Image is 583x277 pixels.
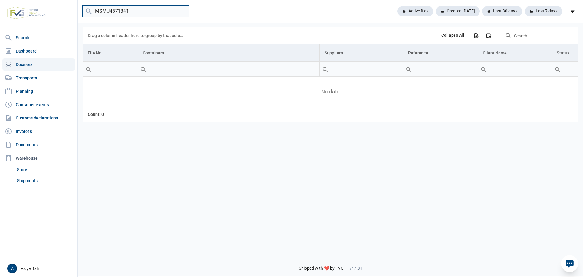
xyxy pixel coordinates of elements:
[310,50,315,55] span: Show filter options for column 'Containers'
[83,5,189,17] input: Search dossiers
[478,62,489,76] div: Search box
[2,152,75,164] div: Warehouse
[2,112,75,124] a: Customs declarations
[436,6,480,16] div: Created [DATE]
[88,111,133,117] div: File Nr Count: 0
[471,30,482,41] div: Export all data to Excel
[2,72,75,84] a: Transports
[408,50,428,55] div: Reference
[319,44,403,62] td: Column Suppliers
[88,50,101,55] div: File Nr
[552,62,563,76] div: Search box
[7,264,17,273] button: A
[403,44,478,62] td: Column Reference
[138,62,319,77] td: Filter cell
[478,62,552,77] td: Filter cell
[325,50,343,55] div: Suppliers
[83,44,138,62] td: Column File Nr
[2,32,75,44] a: Search
[320,62,403,76] input: Filter cell
[483,50,507,55] div: Client Name
[128,50,133,55] span: Show filter options for column 'File Nr'
[397,6,433,16] div: Active files
[350,266,362,271] span: v1.1.34
[2,58,75,71] a: Dossiers
[478,44,552,62] td: Column Client Name
[403,62,478,77] td: Filter cell
[83,62,94,76] div: Search box
[542,50,547,55] span: Show filter options for column 'Client Name'
[5,5,48,21] img: FVG - Global freight forwarding
[319,62,403,77] td: Filter cell
[346,266,347,271] span: -
[500,28,573,43] input: Search in the data grid
[15,164,75,175] a: Stock
[83,62,138,76] input: Filter cell
[138,62,319,76] input: Filter cell
[2,99,75,111] a: Container events
[83,88,578,95] span: No data
[2,139,75,151] a: Documents
[2,45,75,57] a: Dashboard
[88,31,185,40] div: Drag a column header here to group by that column
[567,6,578,17] div: filter
[2,125,75,137] a: Invoices
[320,62,331,76] div: Search box
[468,50,473,55] span: Show filter options for column 'Reference'
[138,62,149,76] div: Search box
[403,62,478,76] input: Filter cell
[394,50,398,55] span: Show filter options for column 'Suppliers'
[483,30,494,41] div: Column Chooser
[557,50,569,55] div: Status
[143,50,164,55] div: Containers
[299,266,344,271] span: Shipped with ❤️ by FVG
[83,27,578,122] div: Data grid with 0 rows and 8 columns
[2,85,75,97] a: Planning
[482,6,522,16] div: Last 30 days
[478,62,552,76] input: Filter cell
[7,264,74,273] div: Asiye Bali
[83,62,138,77] td: Filter cell
[525,6,562,16] div: Last 7 days
[138,44,319,62] td: Column Containers
[15,175,75,186] a: Shipments
[88,27,573,44] div: Data grid toolbar
[403,62,414,76] div: Search box
[441,33,464,38] div: Collapse All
